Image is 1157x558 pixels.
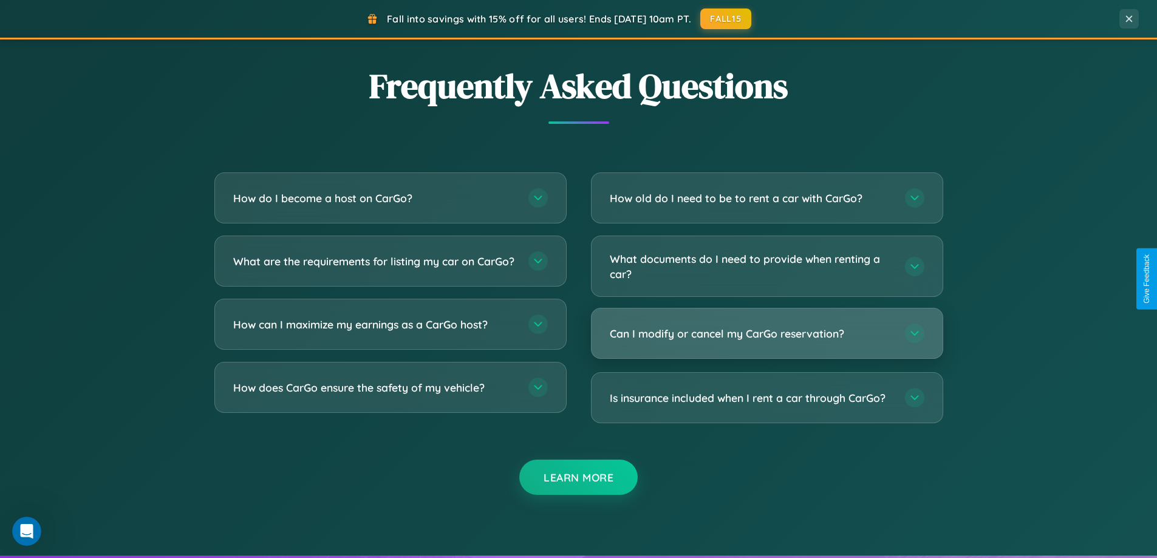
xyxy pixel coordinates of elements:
[387,13,691,25] span: Fall into savings with 15% off for all users! Ends [DATE] 10am PT.
[214,63,943,109] h2: Frequently Asked Questions
[12,517,41,546] iframe: Intercom live chat
[1142,254,1151,304] div: Give Feedback
[233,380,516,395] h3: How does CarGo ensure the safety of my vehicle?
[610,191,893,206] h3: How old do I need to be to rent a car with CarGo?
[700,9,751,29] button: FALL15
[233,254,516,269] h3: What are the requirements for listing my car on CarGo?
[610,390,893,406] h3: Is insurance included when I rent a car through CarGo?
[610,326,893,341] h3: Can I modify or cancel my CarGo reservation?
[233,191,516,206] h3: How do I become a host on CarGo?
[519,460,638,495] button: Learn More
[610,251,893,281] h3: What documents do I need to provide when renting a car?
[233,317,516,332] h3: How can I maximize my earnings as a CarGo host?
